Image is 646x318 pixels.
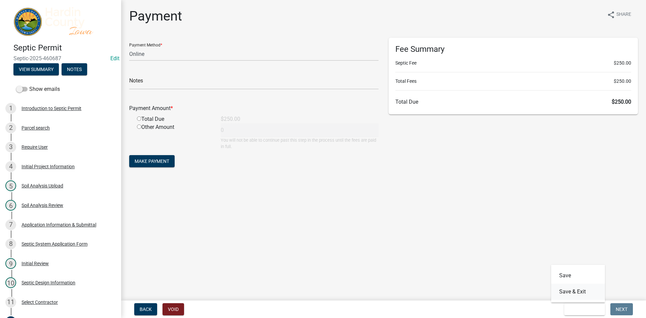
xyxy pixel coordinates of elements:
button: Void [163,303,184,315]
wm-modal-confirm: Notes [62,67,87,73]
a: Edit [110,55,119,62]
div: Soil Analysis Upload [22,183,63,188]
h6: Fee Summary [395,44,631,54]
div: Select Contractor [22,300,58,305]
h1: Payment [129,8,182,24]
button: Save & Exit [564,303,605,315]
label: Show emails [16,85,60,93]
div: Require User [22,145,48,149]
span: Next [616,307,627,312]
div: Save & Exit [551,265,605,303]
li: Septic Fee [395,60,631,67]
wm-modal-confirm: Summary [13,67,59,73]
div: 9 [5,258,16,269]
div: 1 [5,103,16,114]
div: 3 [5,142,16,152]
span: Back [140,307,152,312]
span: $250.00 [614,60,631,67]
span: Save & Exit [570,307,596,312]
div: 7 [5,219,16,230]
div: Application Information & Submittal [22,222,96,227]
div: 10 [5,277,16,288]
div: Introduction to Septic Permit [22,106,81,111]
div: 8 [5,239,16,249]
div: Septic System Application Form [22,242,87,246]
span: Septic-2025-460687 [13,55,108,62]
div: 11 [5,297,16,308]
div: Initial Project Information [22,164,75,169]
button: View Summary [13,63,59,75]
button: Notes [62,63,87,75]
div: Parcel search [22,126,50,130]
div: 2 [5,122,16,133]
button: Save & Exit [551,284,605,300]
img: Hardin County, Iowa [13,7,110,36]
button: shareShare [602,8,637,21]
span: Make Payment [135,158,169,164]
button: Back [134,303,157,315]
li: Total Fees [395,78,631,85]
h6: Total Due [395,99,631,105]
button: Make Payment [129,155,175,167]
span: $250.00 [614,78,631,85]
div: Payment Amount [124,104,384,112]
div: Total Due [132,115,216,123]
div: Septic Design Information [22,280,75,285]
span: $250.00 [612,99,631,105]
i: share [607,11,615,19]
h4: Septic Permit [13,43,116,53]
button: Next [610,303,633,315]
div: 5 [5,180,16,191]
wm-modal-confirm: Edit Application Number [110,55,119,62]
div: Initial Review [22,261,49,266]
div: Soil Analysis Review [22,203,63,208]
div: 4 [5,161,16,172]
div: Other Amount [132,123,216,150]
span: Share [616,11,631,19]
button: Save [551,268,605,284]
div: 6 [5,200,16,211]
